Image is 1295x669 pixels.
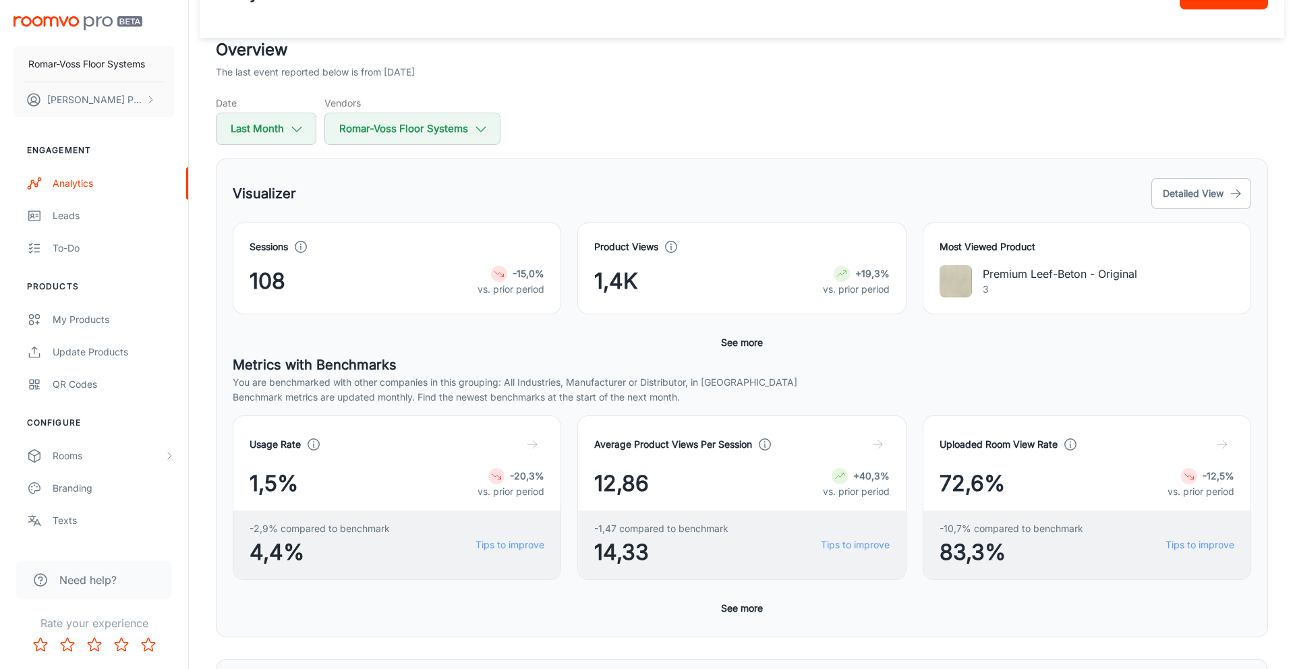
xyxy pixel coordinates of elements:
[233,375,1251,390] p: You are benchmarked with other companies in this grouping: All Industries, Manufacturer or Distri...
[216,38,1268,62] h2: Overview
[53,448,164,463] div: Rooms
[250,437,301,452] h4: Usage Rate
[216,113,316,145] button: Last Month
[594,521,728,536] span: -1,47 compared to benchmark
[983,266,1137,282] p: Premium Leef-Beton - Original
[250,467,298,500] span: 1,5%
[823,484,890,499] p: vs. prior period
[324,113,500,145] button: Romar-Voss Floor Systems
[53,312,175,327] div: My Products
[13,47,175,82] button: Romar-Voss Floor Systems
[1165,537,1234,552] a: Tips to improve
[823,282,890,297] p: vs. prior period
[716,596,768,620] button: See more
[510,470,544,482] strong: -20,3%
[53,513,175,528] div: Texts
[233,183,296,204] h5: Visualizer
[1168,484,1234,499] p: vs. prior period
[53,481,175,496] div: Branding
[940,521,1083,536] span: -10,7% compared to benchmark
[250,521,390,536] span: -2,9% compared to benchmark
[216,96,316,110] h5: Date
[594,437,752,452] h4: Average Product Views Per Session
[250,265,285,297] span: 108
[594,239,658,254] h4: Product Views
[233,390,1251,405] p: Benchmark metrics are updated monthly. Find the newest benchmarks at the start of the next month.
[135,631,162,658] button: Rate 5 star
[53,345,175,359] div: Update Products
[940,536,1083,569] span: 83,3%
[27,631,54,658] button: Rate 1 star
[476,537,544,552] a: Tips to improve
[1151,178,1251,209] button: Detailed View
[1203,470,1234,482] strong: -12,5%
[594,536,728,569] span: 14,33
[54,631,81,658] button: Rate 2 star
[28,57,145,71] p: Romar-Voss Floor Systems
[594,467,649,500] span: 12,86
[324,96,500,110] h5: Vendors
[233,355,1251,375] h5: Metrics with Benchmarks
[855,268,890,279] strong: +19,3%
[13,82,175,117] button: [PERSON_NAME] Peeters
[53,208,175,223] div: Leads
[53,241,175,256] div: To-do
[716,330,768,355] button: See more
[53,176,175,191] div: Analytics
[47,92,142,107] p: [PERSON_NAME] Peeters
[13,16,142,30] img: Roomvo PRO Beta
[940,437,1058,452] h4: Uploaded Room View Rate
[478,282,544,297] p: vs. prior period
[53,377,175,392] div: QR Codes
[940,239,1234,254] h4: Most Viewed Product
[11,615,177,631] p: Rate your experience
[478,484,544,499] p: vs. prior period
[59,572,117,588] span: Need help?
[250,239,288,254] h4: Sessions
[940,265,972,297] img: Premium Leef-Beton - Original
[983,282,1137,297] p: 3
[250,536,390,569] span: 4,4%
[940,467,1005,500] span: 72,6%
[513,268,544,279] strong: -15,0%
[81,631,108,658] button: Rate 3 star
[853,470,890,482] strong: +40,3%
[821,537,890,552] a: Tips to improve
[216,65,415,80] p: The last event reported below is from [DATE]
[594,265,638,297] span: 1,4K
[108,631,135,658] button: Rate 4 star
